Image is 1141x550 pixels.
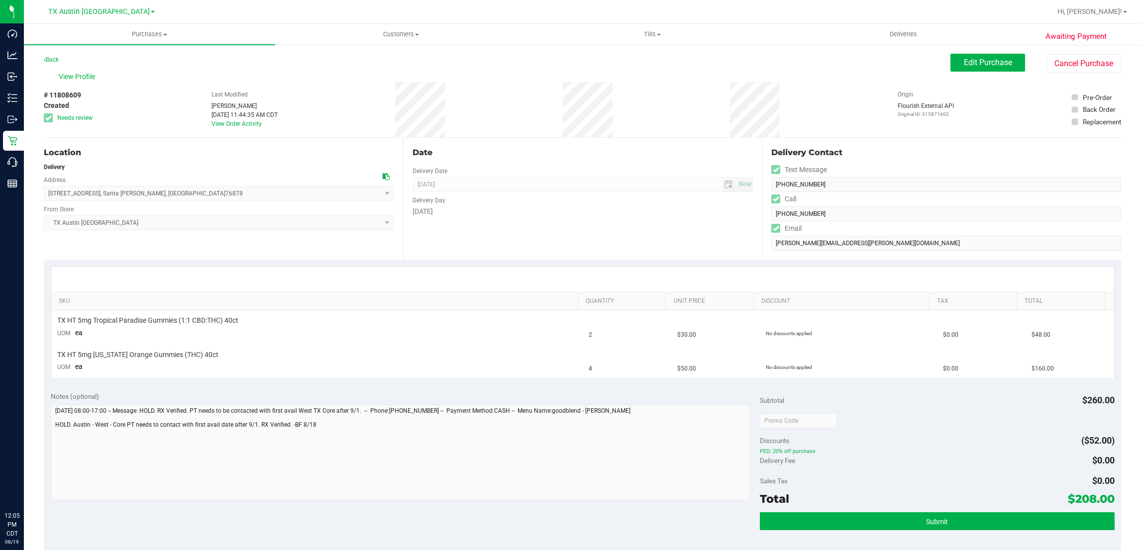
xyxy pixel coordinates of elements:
a: Unit Price [674,297,750,305]
span: $48.00 [1032,330,1050,340]
strong: Delivery [44,164,65,171]
a: Purchases [24,24,275,45]
div: [DATE] [413,206,753,217]
label: Text Message [771,163,827,177]
div: [DATE] 11:44:35 AM CDT [211,110,278,119]
div: Pre-Order [1083,92,1112,102]
span: ea [75,329,83,337]
p: 12:05 PM CDT [4,511,19,538]
a: SKU [59,297,574,305]
inline-svg: Analytics [7,50,17,60]
span: Purchases [24,30,275,39]
span: UOM [57,330,70,337]
span: TX HT 5mg [US_STATE] Orange Gummies (THC) 40ct [57,350,218,360]
span: $0.00 [1092,475,1115,486]
span: No discounts applied [766,365,812,370]
span: Awaiting Payment [1045,31,1107,42]
span: Total [760,492,789,506]
span: 2 [589,330,592,340]
inline-svg: Outbound [7,114,17,124]
a: Discount [761,297,925,305]
span: $160.00 [1032,364,1054,373]
span: View Profile [59,72,99,82]
a: Customers [275,24,526,45]
a: View Order Activity [211,120,262,127]
iframe: Resource center [10,470,40,500]
inline-svg: Retail [7,136,17,146]
span: $208.00 [1068,492,1115,506]
label: From Store [44,205,74,214]
label: Last Modified [211,90,248,99]
span: Delivery Fee [760,457,795,464]
span: Customers [276,30,526,39]
label: Address [44,176,66,184]
a: Tills [526,24,778,45]
label: Delivery Date [413,167,447,176]
span: TX HT 5mg Tropical Paradise Gummies (1:1 CBD:THC) 40ct [57,316,238,325]
span: UOM [57,364,70,370]
span: ($52.00) [1081,435,1115,446]
div: Replacement [1083,117,1121,127]
span: $260.00 [1082,395,1115,405]
label: Delivery Day [413,196,445,205]
span: Needs review [57,113,93,122]
div: Location [44,147,394,159]
p: 08/19 [4,538,19,546]
button: Submit [760,512,1115,530]
a: Tax [937,297,1013,305]
input: Format: (999) 999-9999 [771,206,1121,221]
span: No discounts applied [766,331,812,336]
span: Subtotal [760,396,784,404]
span: Tills [527,30,777,39]
span: 4 [589,364,592,373]
inline-svg: Reports [7,179,17,188]
span: $30.00 [677,330,696,340]
button: Cancel Purchase [1046,54,1121,73]
div: Delivery Contact [771,147,1121,159]
a: Total [1025,297,1101,305]
input: Format: (999) 999-9999 [771,177,1121,192]
input: Promo Code [760,413,837,428]
span: $0.00 [943,330,958,340]
label: Call [771,192,796,206]
span: $0.00 [943,364,958,373]
label: Origin [898,90,914,99]
span: Deliveries [876,30,931,39]
span: Sales Tax [760,477,788,485]
inline-svg: Call Center [7,157,17,167]
div: [PERSON_NAME] [211,101,278,110]
span: Discounts [760,432,789,450]
div: Back Order [1083,104,1116,114]
span: Edit Purchase [964,58,1012,67]
p: Original ID: 315871602 [898,110,954,118]
span: $0.00 [1092,455,1115,465]
button: Edit Purchase [950,54,1025,72]
span: Submit [926,518,948,526]
a: Quantity [586,297,662,305]
div: Date [413,147,753,159]
span: ea [75,363,83,370]
inline-svg: Inventory [7,93,17,103]
span: PED: 20% off purchase [760,448,1115,455]
inline-svg: Inbound [7,72,17,82]
a: Back [44,56,59,63]
span: Notes (optional) [51,392,99,400]
span: $50.00 [677,364,696,373]
div: Copy address to clipboard [383,172,390,182]
span: Created [44,100,69,111]
inline-svg: Dashboard [7,29,17,39]
label: Email [771,221,802,236]
span: TX Austin [GEOGRAPHIC_DATA] [48,7,150,16]
span: Hi, [PERSON_NAME]! [1057,7,1122,15]
div: Flourish External API [898,101,954,118]
span: # 11808609 [44,90,81,100]
a: Deliveries [778,24,1029,45]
